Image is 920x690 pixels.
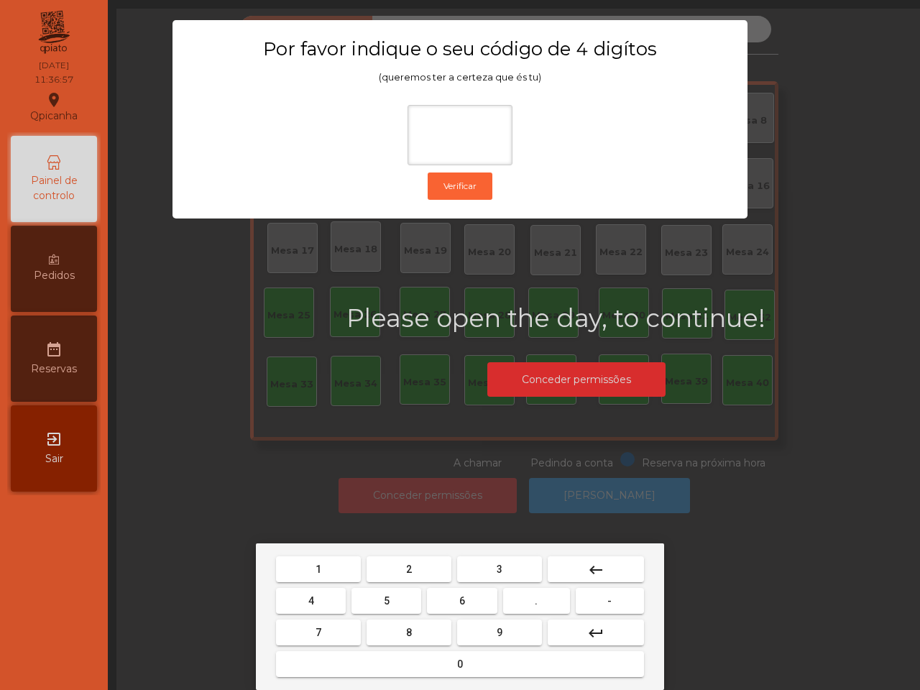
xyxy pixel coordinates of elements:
button: 6 [427,588,497,614]
button: 0 [276,651,644,677]
span: 6 [459,595,465,607]
span: - [607,595,612,607]
span: 7 [316,627,321,638]
span: . [535,595,538,607]
span: 9 [497,627,502,638]
mat-icon: keyboard_return [587,625,604,642]
span: 8 [406,627,412,638]
button: 4 [276,588,346,614]
button: 8 [367,620,451,645]
button: 1 [276,556,361,582]
span: 1 [316,563,321,575]
button: 7 [276,620,361,645]
button: 9 [457,620,542,645]
span: (queremos ter a certeza que és tu) [379,72,541,83]
span: 4 [308,595,314,607]
button: Verificar [428,172,492,200]
span: 3 [497,563,502,575]
span: 2 [406,563,412,575]
button: 2 [367,556,451,582]
span: 0 [457,658,463,670]
button: 3 [457,556,542,582]
h3: Por favor indique o seu código de 4 digítos [201,37,719,60]
mat-icon: keyboard_backspace [587,561,604,579]
span: 5 [384,595,390,607]
button: 5 [351,588,421,614]
button: . [503,588,570,614]
button: - [576,588,644,614]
